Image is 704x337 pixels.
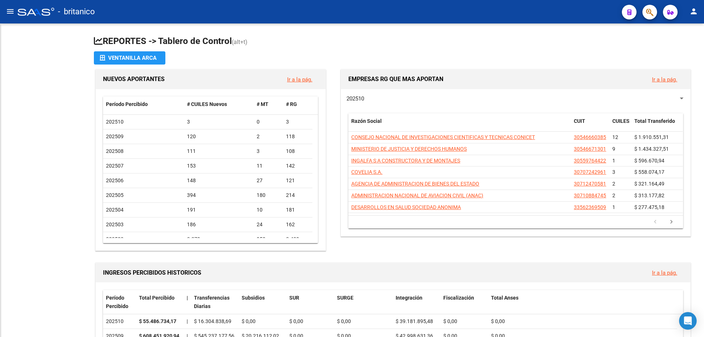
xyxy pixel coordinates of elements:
span: 202502 [106,236,124,242]
span: 202510 [106,119,124,125]
div: 10 [257,206,280,214]
span: 30710884745 [574,193,606,198]
span: 33562369509 [574,204,606,210]
span: $ 16.304.838,69 [194,318,231,324]
span: Total Anses [491,295,518,301]
span: $ 0,00 [337,318,351,324]
span: # MT [257,101,268,107]
span: $ 558.074,17 [634,169,664,175]
span: Transferencias Diarias [194,295,230,309]
span: 30707242961 [574,169,606,175]
button: Ir a la pág. [646,266,683,279]
a: go to previous page [648,218,662,226]
span: $ 1.434.327,51 [634,146,669,152]
span: Período Percibido [106,295,128,309]
span: 2 [612,181,615,187]
div: 153 [187,162,251,170]
div: 202510 [106,317,133,326]
datatable-header-cell: CUIT [571,113,609,138]
span: NUEVOS APORTANTES [103,76,165,83]
span: Subsidios [242,295,265,301]
datatable-header-cell: # RG [283,96,312,112]
div: 3 [257,147,280,155]
datatable-header-cell: SUR [286,290,334,314]
span: 12 [612,134,618,140]
span: DESARROLLOS EN SALUD SOCIEDAD ANONIMA [351,204,461,210]
span: INGRESOS PERCIBIDOS HISTORICOS [103,269,201,276]
span: MINISTERIO DE JUSTICIA Y DERECHOS HUMANOS [351,146,467,152]
div: Ventanilla ARCA [100,51,159,65]
span: 202510 [346,95,364,102]
span: (alt+t) [232,39,247,45]
span: Razón Social [351,118,382,124]
div: 11 [257,162,280,170]
span: $ 321.164,49 [634,181,664,187]
span: CUIT [574,118,585,124]
span: 30712470581 [574,181,606,187]
datatable-header-cell: # MT [254,96,283,112]
span: 202505 [106,192,124,198]
span: $ 0,00 [443,318,457,324]
datatable-header-cell: Total Anses [488,290,677,314]
mat-icon: person [689,7,698,16]
span: 1 [612,204,615,210]
div: 3.379 [187,235,251,243]
datatable-header-cell: | [184,290,191,314]
span: SUR [289,295,299,301]
div: 121 [286,176,309,185]
div: Open Intercom Messenger [679,312,697,330]
datatable-header-cell: CUILES [609,113,631,138]
datatable-header-cell: Total Transferido [631,113,683,138]
div: 3 [187,118,251,126]
datatable-header-cell: Subsidios [239,290,286,314]
span: 30546671301 [574,146,606,152]
a: Ir a la pág. [652,76,677,83]
span: # CUILES Nuevos [187,101,227,107]
span: $ 1.910.551,31 [634,134,669,140]
span: 2 [612,193,615,198]
h1: REPORTES -> Tablero de Control [94,35,692,48]
span: 1 [612,158,615,164]
div: 186 [187,220,251,229]
a: go to next page [664,218,678,226]
div: 142 [286,162,309,170]
span: | [187,295,188,301]
div: 120 [187,132,251,141]
datatable-header-cell: # CUILES Nuevos [184,96,254,112]
span: ADMINISTRACION NACIONAL DE AVIACION CIVIL (ANAC) [351,193,483,198]
datatable-header-cell: Integración [393,290,440,314]
span: 202509 [106,133,124,139]
span: $ 0,00 [242,318,256,324]
datatable-header-cell: Período Percibido [103,290,136,314]
button: Ir a la pág. [646,73,683,86]
div: 118 [286,132,309,141]
datatable-header-cell: Fiscalización [440,290,488,314]
div: 181 [286,206,309,214]
div: 3 [286,118,309,126]
span: 30559764422 [574,158,606,164]
strong: $ 55.486.734,17 [139,318,176,324]
span: INGALFA S A CONSTRUCTORA Y DE MONTAJES [351,158,460,164]
span: Total Transferido [634,118,675,124]
span: COVELIA S.A. [351,169,382,175]
span: $ 39.181.895,48 [396,318,433,324]
div: 214 [286,191,309,199]
a: Ir a la pág. [287,76,312,83]
span: 202507 [106,163,124,169]
a: Ir a la pág. [652,270,677,276]
span: 202504 [106,207,124,213]
div: 162 [286,220,309,229]
span: $ 596.670,94 [634,158,664,164]
span: Período Percibido [106,101,148,107]
span: CONSEJO NACIONAL DE INVESTIGACIONES CIENTIFICAS Y TECNICAS CONICET [351,134,535,140]
span: Fiscalización [443,295,474,301]
span: $ 277.475,18 [634,204,664,210]
span: - britanico [58,4,95,20]
div: 180 [257,191,280,199]
div: 394 [187,191,251,199]
span: 202508 [106,148,124,154]
div: 108 [286,147,309,155]
span: # RG [286,101,297,107]
div: 24 [257,220,280,229]
span: CUILES [612,118,630,124]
